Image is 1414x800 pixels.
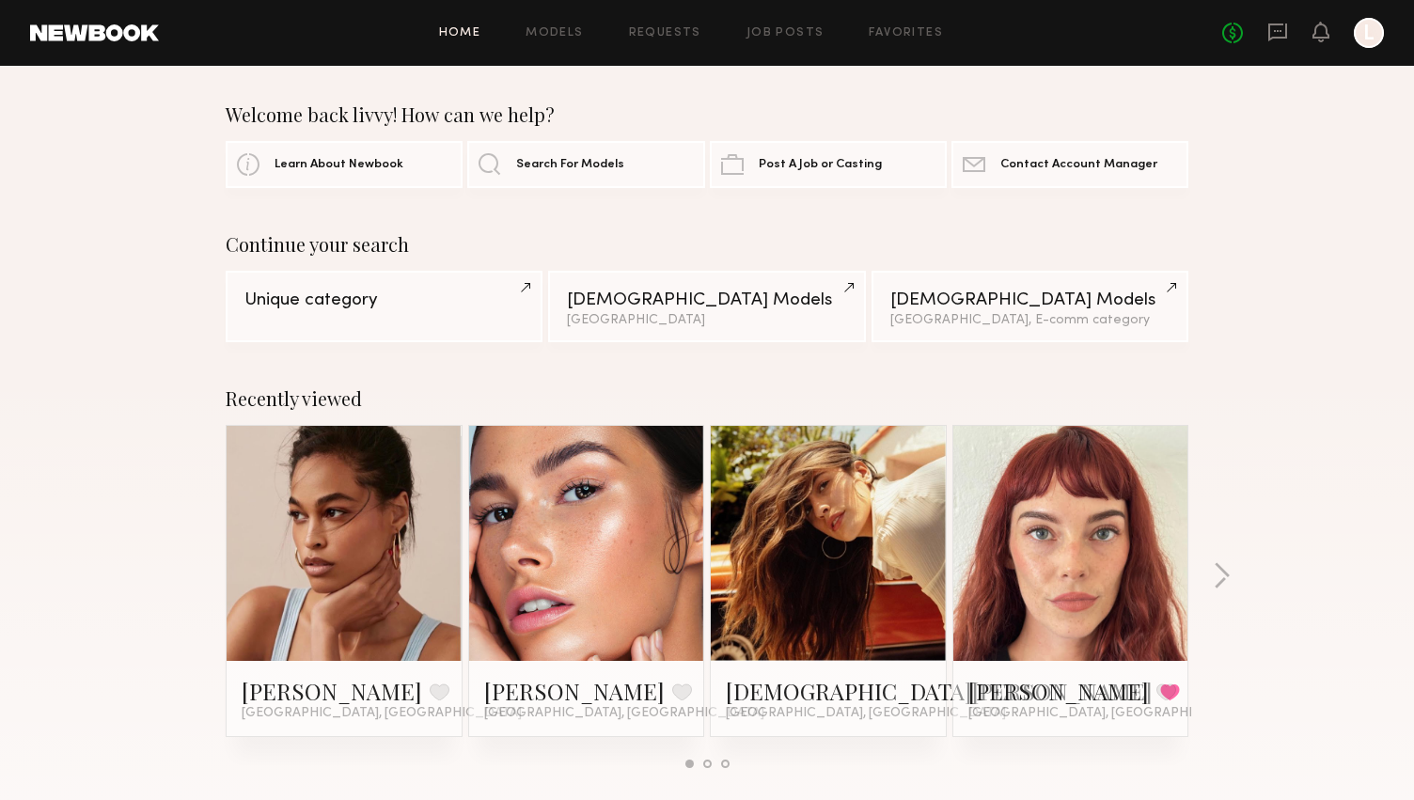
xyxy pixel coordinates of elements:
[1000,159,1157,171] span: Contact Account Manager
[226,103,1188,126] div: Welcome back livvy! How can we help?
[890,291,1170,309] div: [DEMOGRAPHIC_DATA] Models
[567,291,846,309] div: [DEMOGRAPHIC_DATA] Models
[759,159,882,171] span: Post A Job or Casting
[275,159,403,171] span: Learn About Newbook
[1354,18,1384,48] a: L
[439,27,481,39] a: Home
[710,141,947,188] a: Post A Job or Casting
[484,706,764,721] span: [GEOGRAPHIC_DATA], [GEOGRAPHIC_DATA]
[516,159,624,171] span: Search For Models
[226,271,542,342] a: Unique category
[548,271,865,342] a: [DEMOGRAPHIC_DATA] Models[GEOGRAPHIC_DATA]
[526,27,583,39] a: Models
[629,27,701,39] a: Requests
[968,706,1249,721] span: [GEOGRAPHIC_DATA], [GEOGRAPHIC_DATA]
[242,676,422,706] a: [PERSON_NAME]
[968,676,1149,706] a: [PERSON_NAME]
[951,141,1188,188] a: Contact Account Manager
[226,387,1188,410] div: Recently viewed
[467,141,704,188] a: Search For Models
[567,314,846,327] div: [GEOGRAPHIC_DATA]
[726,676,1153,706] a: [DEMOGRAPHIC_DATA][PERSON_NAME]
[242,706,522,721] span: [GEOGRAPHIC_DATA], [GEOGRAPHIC_DATA]
[746,27,825,39] a: Job Posts
[226,141,463,188] a: Learn About Newbook
[244,291,524,309] div: Unique category
[484,676,665,706] a: [PERSON_NAME]
[869,27,943,39] a: Favorites
[226,233,1188,256] div: Continue your search
[726,706,1006,721] span: [GEOGRAPHIC_DATA], [GEOGRAPHIC_DATA]
[872,271,1188,342] a: [DEMOGRAPHIC_DATA] Models[GEOGRAPHIC_DATA], E-comm category
[890,314,1170,327] div: [GEOGRAPHIC_DATA], E-comm category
